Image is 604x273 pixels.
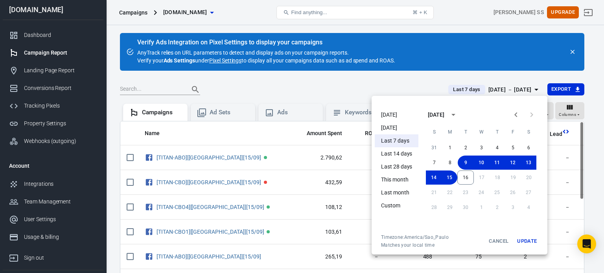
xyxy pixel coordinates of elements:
[458,156,473,170] button: 9
[521,156,536,170] button: 13
[375,134,418,147] li: Last 7 days
[521,124,536,140] span: Saturday
[375,108,418,121] li: [DATE]
[577,235,596,253] div: Open Intercom Messenger
[505,141,521,155] button: 5
[426,141,442,155] button: 31
[489,141,505,155] button: 4
[428,111,444,119] div: [DATE]
[521,141,536,155] button: 6
[375,160,418,173] li: Last 28 days
[447,108,460,121] button: calendar view is open, switch to year view
[473,156,489,170] button: 10
[489,156,505,170] button: 11
[375,173,418,186] li: This month
[426,156,442,170] button: 7
[490,124,504,140] span: Thursday
[474,124,488,140] span: Wednesday
[505,156,521,170] button: 12
[375,147,418,160] li: Last 14 days
[514,234,540,248] button: Update
[427,124,441,140] span: Sunday
[457,170,474,185] button: 16
[442,156,458,170] button: 8
[375,186,418,199] li: Last month
[375,199,418,212] li: Custom
[381,234,449,240] div: Timezone: America/Sao_Paulo
[442,170,457,185] button: 15
[508,107,524,123] button: Previous month
[486,234,511,248] button: Cancel
[442,141,458,155] button: 1
[506,124,520,140] span: Friday
[426,170,442,185] button: 14
[381,242,449,248] span: Matches your local time
[473,141,489,155] button: 3
[375,121,418,134] li: [DATE]
[443,124,457,140] span: Monday
[459,124,473,140] span: Tuesday
[458,141,473,155] button: 2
